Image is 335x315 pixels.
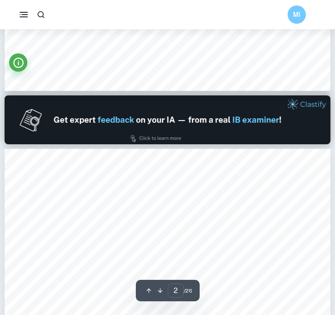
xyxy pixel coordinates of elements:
span: / 26 [184,287,192,295]
button: MI [288,5,306,24]
button: Info [9,53,27,72]
img: Ad [5,95,330,144]
h6: MI [292,10,302,20]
